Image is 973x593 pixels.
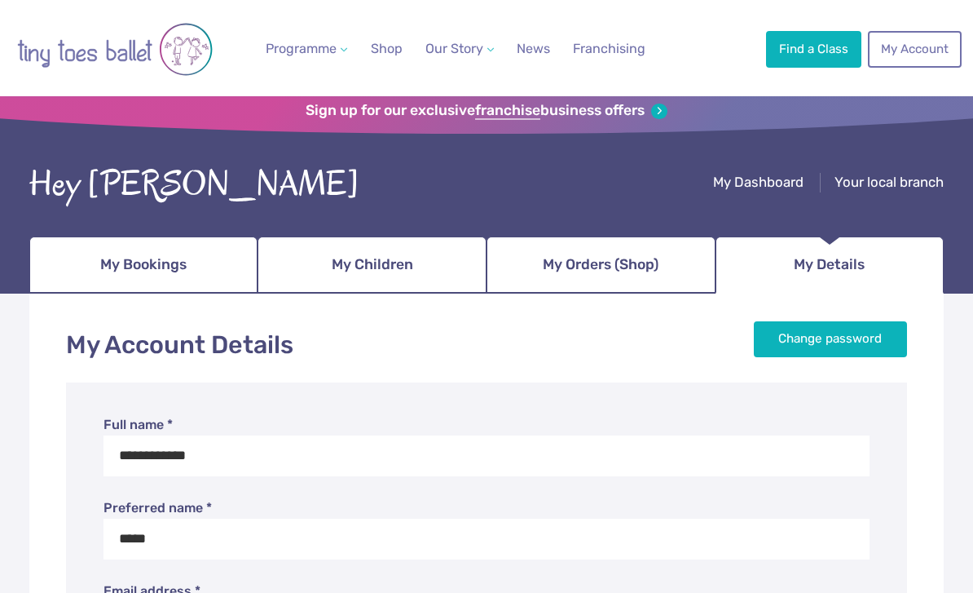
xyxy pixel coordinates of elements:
span: Our Story [425,41,483,56]
a: Your local branch [834,174,944,194]
a: My Dashboard [713,174,803,194]
a: My Account [868,31,961,67]
span: My Orders (Shop) [543,250,658,279]
span: Your local branch [834,174,944,190]
h1: My Account Details [66,328,908,363]
a: My Orders (Shop) [486,237,715,294]
span: My Bookings [100,250,187,279]
a: Change password [754,321,908,357]
a: Sign up for our exclusivefranchisebusiness offers [306,102,667,120]
a: Franchising [566,33,652,65]
strong: franchise [475,102,540,120]
a: Find a Class [766,31,861,67]
span: My Children [332,250,413,279]
img: tiny toes ballet [17,11,213,89]
div: Hey [PERSON_NAME] [29,159,359,210]
span: My Details [794,250,865,279]
span: News [517,41,550,56]
a: News [510,33,557,65]
span: Shop [371,41,403,56]
span: My Dashboard [713,174,803,190]
a: My Children [258,237,486,294]
span: Franchising [573,41,645,56]
label: Preferred name * [103,499,870,517]
a: Our Story [419,33,500,65]
label: Full name * [103,416,870,434]
a: My Details [715,237,944,294]
span: Programme [266,41,337,56]
a: Shop [364,33,409,65]
a: My Bookings [29,237,258,294]
a: Programme [259,33,354,65]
